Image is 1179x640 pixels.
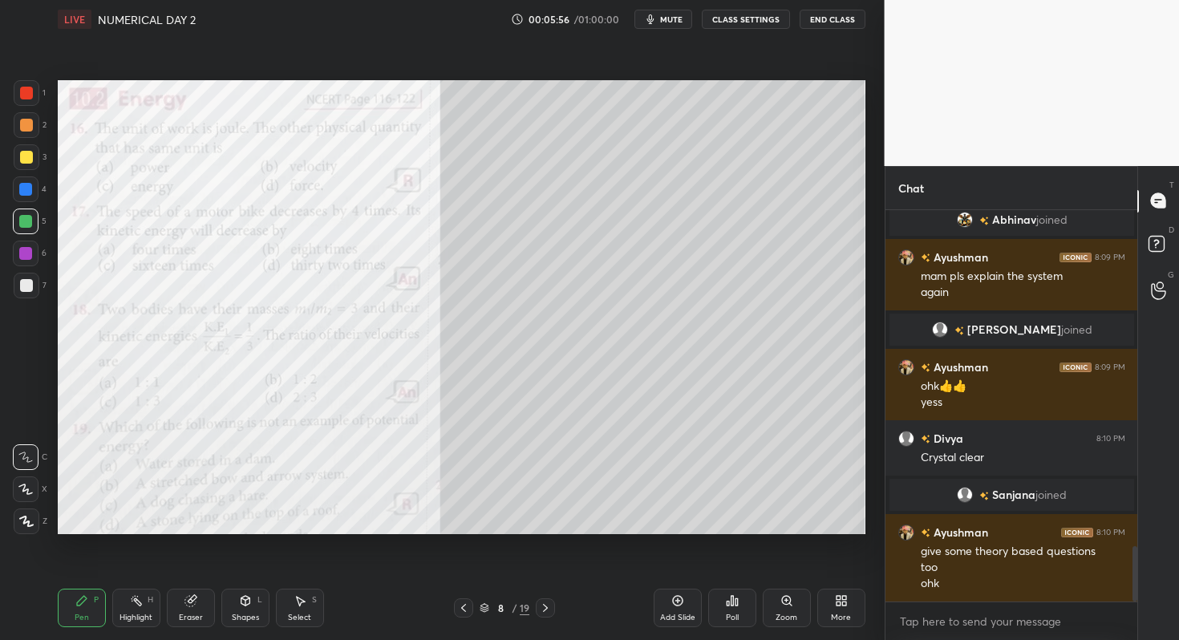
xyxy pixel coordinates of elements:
[966,323,1060,336] span: [PERSON_NAME]
[1095,362,1125,371] div: 8:09 PM
[1095,252,1125,261] div: 8:09 PM
[921,253,930,262] img: no-rating-badge.077c3623.svg
[954,326,963,334] img: no-rating-badge.077c3623.svg
[179,614,203,622] div: Eraser
[1060,323,1092,336] span: joined
[702,10,790,29] button: CLASS SETTINGS
[921,529,930,537] img: no-rating-badge.077c3623.svg
[991,213,1035,226] span: Abhinav
[1169,224,1174,236] p: D
[13,176,47,202] div: 4
[232,614,259,622] div: Shapes
[120,614,152,622] div: Highlight
[94,596,99,604] div: P
[921,395,1125,411] div: yess
[776,614,797,622] div: Zoom
[1035,488,1067,501] span: joined
[1035,213,1067,226] span: joined
[1169,179,1174,191] p: T
[898,524,914,540] img: 935a4eb73b5a49dcbdbc37a32d4136c1.jpg
[921,285,1125,301] div: again
[492,603,508,613] div: 8
[898,249,914,265] img: 935a4eb73b5a49dcbdbc37a32d4136c1.jpg
[660,614,695,622] div: Add Slide
[921,269,1125,285] div: mam pls explain the system
[957,487,973,503] img: default.png
[898,430,914,446] img: default.png
[885,167,937,209] p: Chat
[13,444,47,470] div: C
[288,614,311,622] div: Select
[956,212,972,228] img: fa3c9261978b4230b23a1ebf6c1f9ec6.jpg
[930,249,988,265] h6: Ayushman
[257,596,262,604] div: L
[13,241,47,266] div: 6
[921,435,930,444] img: no-rating-badge.077c3623.svg
[14,273,47,298] div: 7
[921,560,1125,576] div: too
[98,12,196,27] h4: NUMERICAL DAY 2
[1059,362,1092,371] img: iconic-dark.1390631f.png
[1168,269,1174,281] p: G
[921,379,1125,395] div: ohk👍👍
[634,10,692,29] button: mute
[14,112,47,138] div: 2
[13,209,47,234] div: 5
[930,358,988,375] h6: Ayushman
[979,491,989,500] img: no-rating-badge.077c3623.svg
[1096,527,1125,537] div: 8:10 PM
[520,601,529,615] div: 19
[930,524,988,541] h6: Ayushman
[75,614,89,622] div: Pen
[885,210,1138,602] div: grid
[14,144,47,170] div: 3
[921,576,1125,592] div: ohk
[660,14,683,25] span: mute
[800,10,865,29] button: End Class
[13,476,47,502] div: X
[14,80,46,106] div: 1
[14,508,47,534] div: Z
[1059,252,1092,261] img: iconic-dark.1390631f.png
[58,10,91,29] div: LIVE
[930,430,963,447] h6: Divya
[726,614,739,622] div: Poll
[921,363,930,372] img: no-rating-badge.077c3623.svg
[978,216,988,225] img: no-rating-badge.077c3623.svg
[831,614,851,622] div: More
[921,450,1125,466] div: Crystal clear
[921,544,1125,560] div: give some theory based questions
[1096,433,1125,443] div: 8:10 PM
[1061,527,1093,537] img: iconic-dark.1390631f.png
[992,488,1035,501] span: Sanjana
[148,596,153,604] div: H
[931,322,947,338] img: default.png
[312,596,317,604] div: S
[512,603,517,613] div: /
[898,358,914,375] img: 935a4eb73b5a49dcbdbc37a32d4136c1.jpg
